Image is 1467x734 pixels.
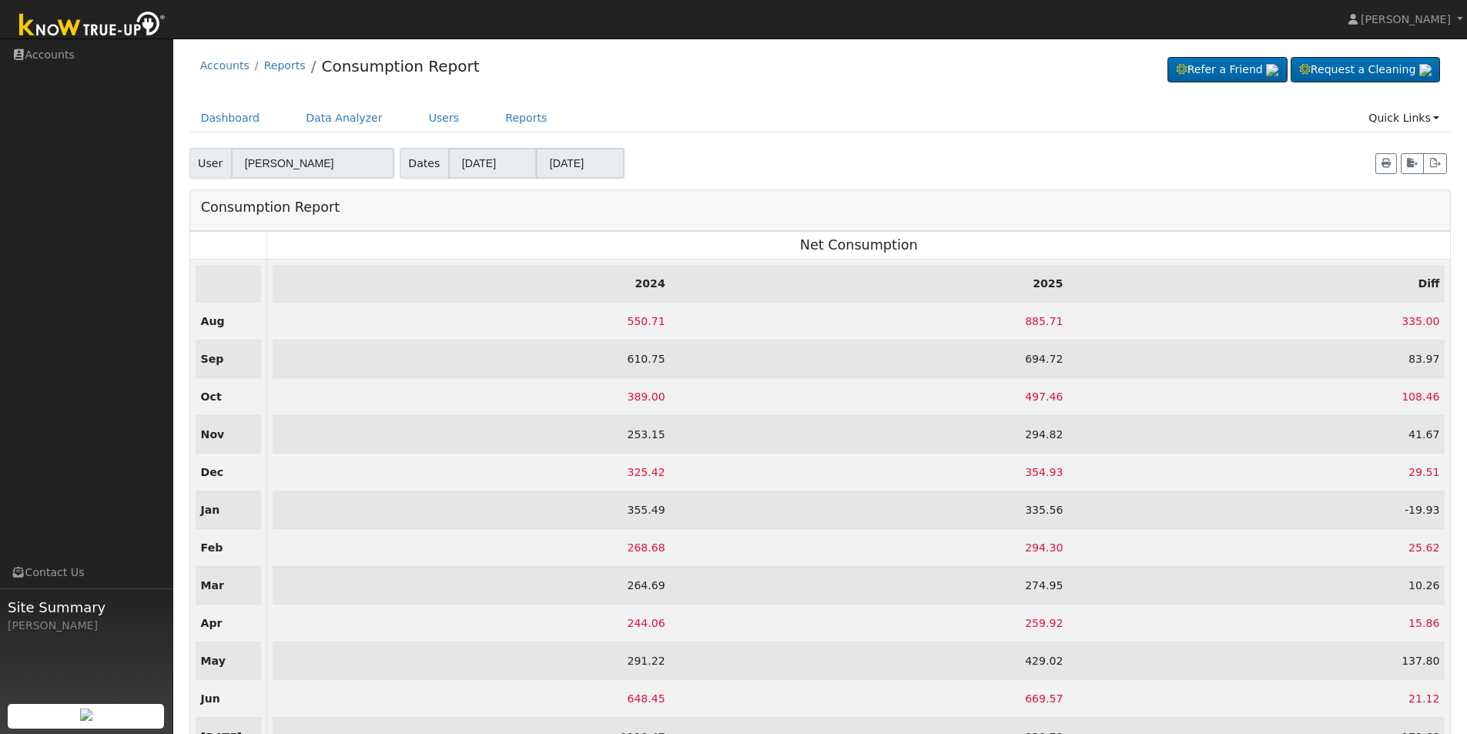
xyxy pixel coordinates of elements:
strong: Dec [201,466,224,478]
h3: Consumption Report [201,196,340,219]
td: 137.80 [1068,642,1445,680]
td: 244.06 [273,605,671,642]
td: 648.45 [273,680,671,718]
td: 669.57 [671,680,1069,718]
td: 25.62 [1068,529,1445,567]
input: Select a User [231,148,394,179]
a: Users [417,104,471,132]
strong: May [201,655,226,667]
td: 291.22 [273,642,671,680]
td: 694.72 [671,340,1069,377]
strong: Apr [201,617,223,629]
a: Request a Cleaning [1291,57,1440,83]
a: Data Analyzer [294,104,394,132]
td: 29.51 [1068,454,1445,491]
td: 429.02 [671,642,1069,680]
td: 268.68 [273,529,671,567]
td: 335.00 [1068,302,1445,340]
td: 610.75 [273,340,671,377]
strong: Nov [201,428,225,441]
strong: Aug [201,315,225,327]
td: -19.93 [1068,491,1445,529]
td: 550.71 [273,302,671,340]
a: Reports [264,59,306,72]
button: Print [1375,153,1397,175]
strong: 2024 [635,277,665,290]
div: [PERSON_NAME] [8,618,165,634]
strong: Jan [201,504,220,516]
td: 497.46 [671,377,1069,415]
strong: 2025 [1033,277,1063,290]
strong: Jun [201,692,220,705]
td: 253.15 [273,415,671,453]
td: 294.82 [671,415,1069,453]
td: 354.93 [671,454,1069,491]
img: retrieve [1419,64,1432,76]
img: Know True-Up [12,8,173,43]
td: 325.42 [273,454,671,491]
h3: Net Consumption [273,237,1445,253]
a: Accounts [200,59,250,72]
td: 83.97 [1068,340,1445,377]
img: retrieve [1266,64,1278,76]
td: 355.49 [273,491,671,529]
a: Reports [494,104,558,132]
a: Dashboard [189,104,272,132]
strong: Mar [201,579,224,592]
td: 389.00 [273,377,671,415]
strong: Diff [1418,277,1439,290]
button: Export to CSV [1401,153,1424,175]
a: Consumption Report [321,57,479,75]
td: 108.46 [1068,377,1445,415]
td: 885.71 [671,302,1069,340]
button: Export Interval Data [1423,153,1447,175]
td: 41.67 [1068,415,1445,453]
strong: Sep [201,353,224,365]
a: Quick Links [1357,104,1451,132]
td: 264.69 [273,567,671,605]
strong: Feb [201,541,223,554]
td: 294.30 [671,529,1069,567]
td: 259.92 [671,605,1069,642]
span: Site Summary [8,597,165,618]
td: 10.26 [1068,567,1445,605]
span: User [189,148,232,179]
strong: Oct [201,390,222,403]
img: retrieve [80,709,92,721]
td: 15.86 [1068,605,1445,642]
td: 21.12 [1068,680,1445,718]
span: Dates [400,148,449,179]
span: [PERSON_NAME] [1361,13,1451,25]
td: 274.95 [671,567,1069,605]
td: 335.56 [671,491,1069,529]
a: Refer a Friend [1167,57,1288,83]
